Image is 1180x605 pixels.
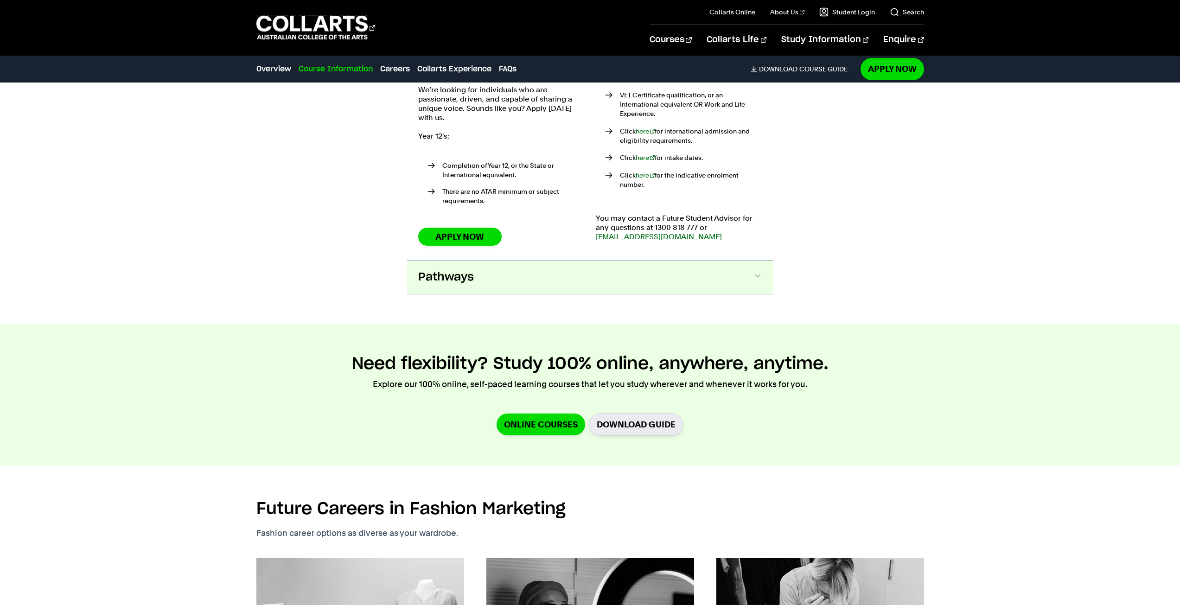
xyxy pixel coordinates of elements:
a: Enquire [883,25,924,55]
a: Collarts Life [707,25,766,55]
p: Click for international admission and eligibility requirements. [620,127,762,145]
a: here [636,127,655,135]
div: Entry Requirements & Admission [407,2,773,260]
a: Study Information [781,25,868,55]
p: You may contact a Future Student Advisor for any questions at 1300 818 777 or [596,214,762,242]
p: Fashion career options as diverse as your wardrobe. [256,527,500,540]
a: About Us [770,7,804,17]
a: FAQs [499,64,517,75]
a: Download Guide [589,413,683,436]
h2: Future Careers in Fashion Marketing [256,499,566,519]
span: Download [759,65,797,73]
button: Pathways [407,261,773,294]
a: Careers [380,64,410,75]
a: Course Information [299,64,373,75]
p: VET Certificate qualification, or an International equivalent OR Work and Life Experience. [620,90,762,118]
a: Collarts Online [709,7,755,17]
span: Pathways [418,270,474,285]
a: Collarts Experience [417,64,491,75]
a: [EMAIL_ADDRESS][DOMAIN_NAME] [596,232,722,241]
a: Apply Now [861,58,924,80]
p: Click for intake dates. [620,153,762,162]
a: Overview [256,64,291,75]
a: Online Courses [497,414,585,435]
a: Apply Now [418,228,502,246]
a: DownloadCourse Guide [751,65,855,73]
p: We’re looking for individuals who are passionate, driven, and capable of sharing a unique voice. ... [418,85,585,122]
h2: Need flexibility? Study 100% online, anywhere, anytime. [352,354,829,374]
li: Completion of Year 12, or the State or International equivalent. [427,161,585,179]
li: There are no ATAR minimum or subject requirements. [427,187,585,205]
div: Go to homepage [256,14,375,41]
p: Click for the indicative enrolment number. [620,171,762,189]
a: here [636,172,655,179]
a: Courses [650,25,692,55]
a: Student Login [819,7,875,17]
p: Explore our 100% online, self-paced learning courses that let you study wherever and whenever it ... [373,378,807,391]
a: Search [890,7,924,17]
p: Year 12's: [418,132,585,141]
a: here [636,154,655,161]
